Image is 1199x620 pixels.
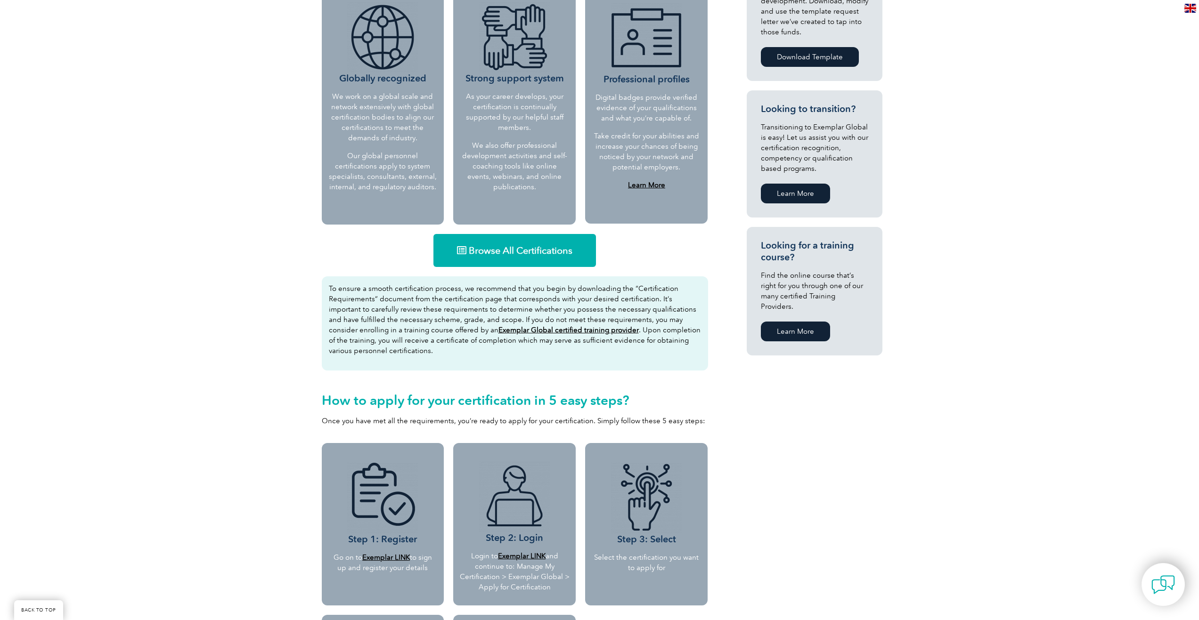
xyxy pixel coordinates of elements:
[498,326,639,334] a: Exemplar Global certified training provider
[14,600,63,620] a: BACK TO TOP
[329,463,437,545] h3: Step 1: Register
[593,3,700,85] h3: Professional profiles
[592,552,701,573] p: Select the certification you want to apply for
[761,240,868,263] h3: Looking for a training course?
[1151,573,1175,596] img: contact-chat.png
[761,47,859,67] a: Download Template
[459,461,570,544] h3: Step 2: Login
[329,552,437,573] p: Go on to to sign up and register your details
[322,416,708,426] p: Once you have met all the requirements, you’re ready to apply for your certification. Simply foll...
[362,553,410,562] a: Exemplar LINK
[329,283,701,356] p: To ensure a smooth certification process, we recommend that you begin by downloading the “Certifi...
[460,91,569,133] p: As your career develops, your certification is continually supported by our helpful staff members.
[459,551,570,592] p: Login to and continue to: Manage My Certification > Exemplar Global > Apply for Certification
[593,92,700,123] p: Digital badges provide verified evidence of your qualifications and what you’re capable of.
[469,246,572,255] span: Browse All Certifications
[498,552,546,560] a: Exemplar LINK
[761,270,868,312] p: Find the online course that’s right for you through one of our many certified Training Providers.
[761,103,868,115] h3: Looking to transition?
[1184,4,1196,13] img: en
[592,463,701,545] h3: Step 3: Select
[329,2,437,84] h3: Globally recognized
[329,91,437,143] p: We work on a global scale and network extensively with global certification bodies to align our c...
[628,181,665,189] a: Learn More
[761,322,830,341] a: Learn More
[761,184,830,203] a: Learn More
[329,151,437,192] p: Our global personnel certifications apply to system specialists, consultants, external, internal,...
[433,234,596,267] a: Browse All Certifications
[593,131,700,172] p: Take credit for your abilities and increase your chances of being noticed by your network and pot...
[761,122,868,174] p: Transitioning to Exemplar Global is easy! Let us assist you with our certification recognition, c...
[322,393,708,408] h2: How to apply for your certification in 5 easy steps?
[460,140,569,192] p: We also offer professional development activities and self-coaching tools like online events, web...
[460,2,569,84] h3: Strong support system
